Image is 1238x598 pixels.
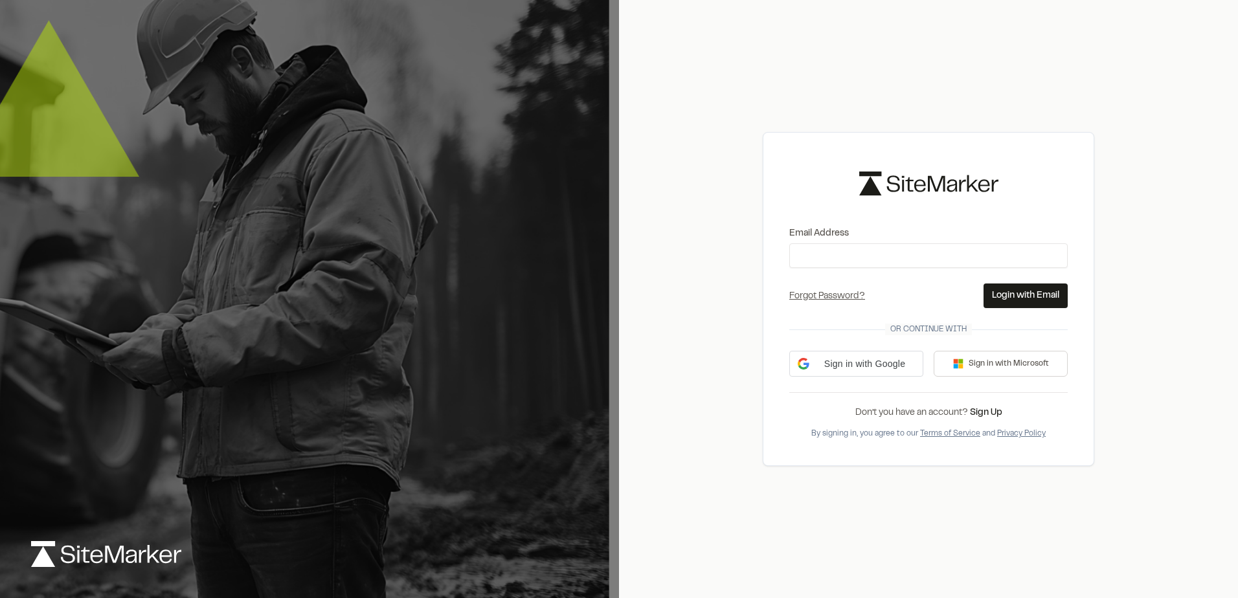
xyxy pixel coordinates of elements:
button: Sign in with Microsoft [934,351,1068,377]
span: Or continue with [885,324,972,335]
div: Sign in with Google [789,351,923,377]
img: logo-black-rebrand.svg [859,172,998,195]
label: Email Address [789,227,1068,241]
button: Login with Email [984,283,1068,308]
img: logo-white-rebrand.svg [31,541,181,567]
a: Sign Up [970,409,1002,417]
span: Sign in with Google [815,357,915,371]
button: Privacy Policy [997,428,1046,439]
div: By signing in, you agree to our and [789,428,1068,439]
div: Don’t you have an account? [789,406,1068,420]
button: Terms of Service [920,428,980,439]
a: Forgot Password? [789,293,865,300]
